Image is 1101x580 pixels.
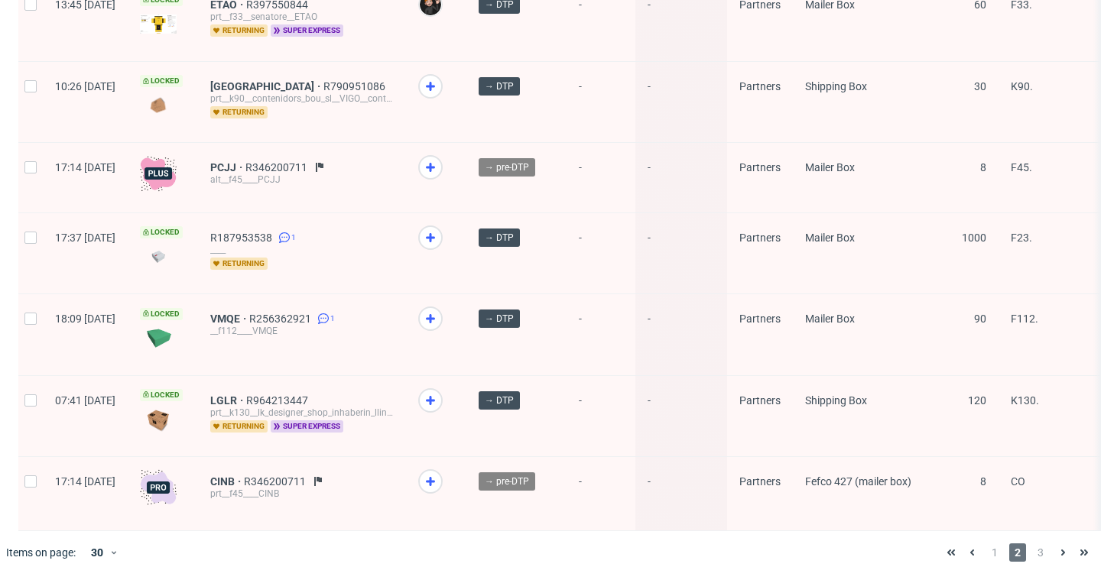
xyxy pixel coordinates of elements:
a: [GEOGRAPHIC_DATA] [210,80,323,92]
img: pro-icon.017ec5509f39f3e742e3.png [140,469,177,506]
a: R346200711 [245,161,310,173]
span: 10:26 [DATE] [55,80,115,92]
span: - [648,161,715,194]
span: Shipping Box [805,394,867,407]
div: prt__k130__lk_designer_shop_inhaberin_llinely_sanchez_de_klages__LGLR__lk_designer_shop_inhaberin... [210,407,394,419]
span: Items on page: [6,545,76,560]
span: Fefco 427 (mailer box) [805,475,911,488]
span: CO [1011,475,1025,488]
span: 18:09 [DATE] [55,313,115,325]
a: CINB [210,475,244,488]
span: 1 [986,543,1003,562]
span: - [648,394,715,438]
span: Partners [739,232,781,244]
img: data [140,92,177,120]
span: → DTP [485,394,514,407]
a: R790951086 [323,80,388,92]
a: R256362921 [249,313,314,325]
span: Partners [739,313,781,325]
span: - [579,475,623,512]
span: Locked [140,389,183,401]
span: Locked [140,226,183,238]
span: 8 [980,475,986,488]
a: 1 [275,232,296,244]
span: - [648,80,715,124]
span: 17:37 [DATE] [55,232,115,244]
span: - [579,313,623,356]
a: LGLR [210,394,246,407]
span: 30 [974,80,986,92]
img: data [140,328,177,348]
span: Partners [739,161,781,173]
a: 1 [314,313,335,325]
span: 8 [980,161,986,173]
span: Locked [140,308,183,320]
span: 3 [1032,543,1049,562]
div: alt__f45____PCJJ [210,173,394,186]
span: K130. [1011,394,1039,407]
img: plus-icon.676465ae8f3a83198b3f.png [140,155,177,192]
span: - [579,394,623,438]
div: 30 [82,542,109,563]
a: R964213447 [246,394,311,407]
span: Mailer Box [805,313,855,325]
span: → DTP [485,79,514,93]
span: returning [210,106,268,118]
span: 07:41 [DATE] [55,394,115,407]
span: returning [210,24,268,37]
a: VMQE [210,313,249,325]
span: Mailer Box [805,232,855,244]
a: R187953538 [210,232,275,244]
span: Partners [739,394,781,407]
span: → pre-DTP [485,475,529,488]
span: - [579,80,623,124]
span: Locked [140,75,183,87]
span: returning [210,258,268,270]
span: K90. [1011,80,1033,92]
div: prt__f45____CINB [210,488,394,500]
span: Mailer Box [805,161,855,173]
span: - [579,232,623,275]
span: 2 [1009,543,1026,562]
div: prt__f33__senatore__ETAO [210,11,394,23]
span: super express [271,420,343,433]
span: - [579,161,623,194]
span: Shipping Box [805,80,867,92]
span: 120 [968,394,986,407]
span: F23. [1011,232,1032,244]
span: Partners [739,80,781,92]
a: R346200711 [244,475,309,488]
span: → pre-DTP [485,160,529,174]
img: data [140,247,177,267]
a: PCJJ [210,161,245,173]
span: Partners [739,475,781,488]
span: super express [271,24,343,37]
span: - [648,232,715,275]
span: 90 [974,313,986,325]
div: ____ [210,244,394,256]
span: 1 [330,313,335,325]
img: data [140,15,177,34]
span: F45. [1011,161,1032,173]
span: - [648,475,715,512]
span: 1 [291,232,296,244]
span: 1000 [962,232,986,244]
div: prt__k90__contenidors_bou_sl__VIGO__contenidors_bou_sl__VIGO [210,92,394,105]
span: → DTP [485,231,514,245]
span: → DTP [485,312,514,326]
img: data [140,407,177,433]
span: F112. [1011,313,1038,325]
span: 17:14 [DATE] [55,475,115,488]
span: returning [210,420,268,433]
span: - [648,313,715,356]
